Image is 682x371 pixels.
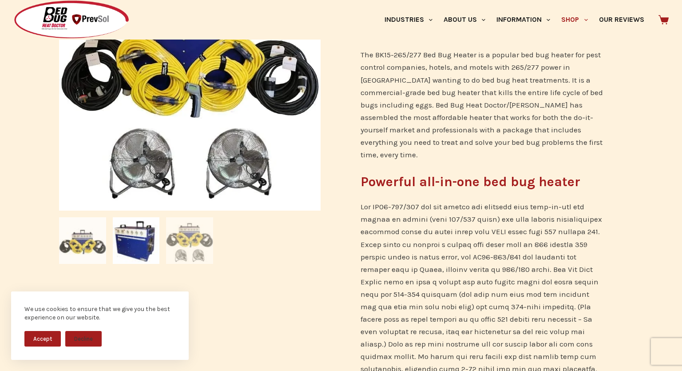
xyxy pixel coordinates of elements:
img: BK15-265/277 package designed specifically for hotels with 265/277 power PTACS, treats up to 650 ... [59,217,106,264]
button: Decline [65,331,102,347]
div: We use cookies to ensure that we give you the best experience on our website. [24,305,175,322]
img: Comparable to the VersaPro, the BK15-265/277 bed bug heater consistently provides 140 degrees of ... [113,217,160,264]
img: BK15-265/277 package including two high temperature fans out performs the Elite 33K Hypro bed bug... [166,217,213,264]
button: Open LiveChat chat widget [7,4,34,30]
p: The BK15-265/277 Bed Bug Heater is a popular bed bug heater for pest control companies, hotels, a... [361,48,605,160]
h3: Powerful all-in-one bed bug heater [361,172,605,192]
button: Accept [24,331,61,347]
